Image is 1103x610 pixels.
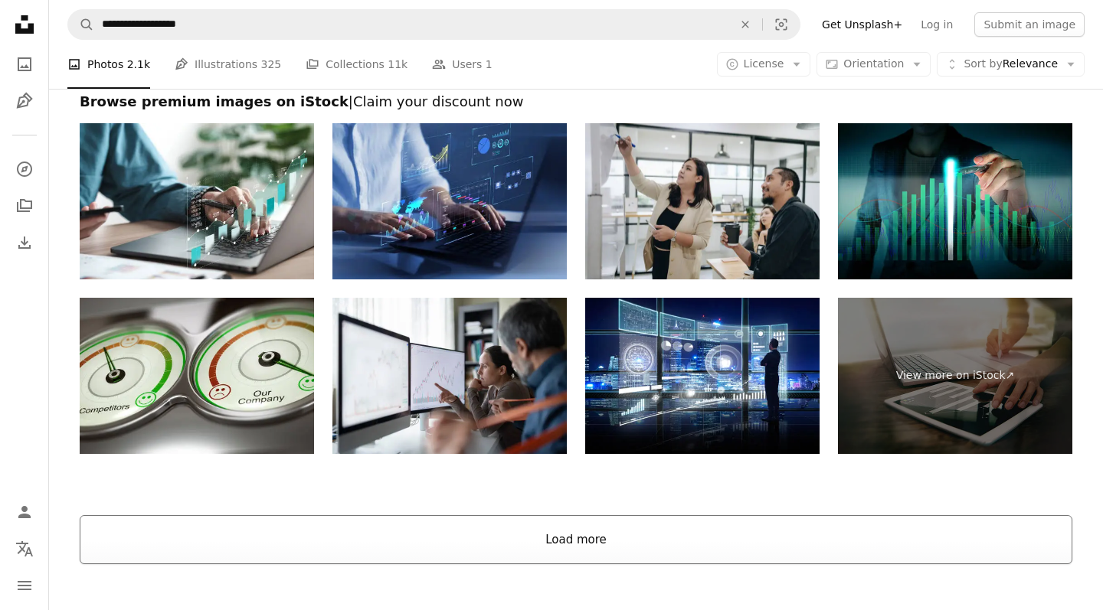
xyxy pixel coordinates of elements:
[9,570,40,601] button: Menu
[349,93,524,109] span: | Claim your discount now
[817,52,931,77] button: Orientation
[68,10,94,39] button: Search Unsplash
[332,298,567,454] img: Investor Couple Stock Trading Together.
[964,57,1002,70] span: Sort by
[261,56,282,73] span: 325
[67,9,800,40] form: Find visuals sitewide
[964,57,1058,72] span: Relevance
[838,298,1072,454] a: View more on iStock↗
[80,515,1072,564] button: Load more
[80,123,314,279] img: Businessman analyzing digital financial balance sheet of company working with digital virtual gra...
[744,57,784,70] span: License
[80,298,314,454] img: Benchmark or Comparative Advertising
[843,57,904,70] span: Orientation
[175,40,281,89] a: Illustrations 325
[9,9,40,43] a: Home — Unsplash
[9,86,40,116] a: Illustrations
[717,52,811,77] button: License
[9,154,40,184] a: Explore
[974,12,1085,37] button: Submit an image
[306,40,407,89] a: Collections 11k
[80,93,1072,111] h2: Browse premium images on iStock
[763,10,800,39] button: Visual search
[813,12,912,37] a: Get Unsplash+
[332,123,567,279] img: Business finance data analytics graph. Advisor using KPI Dashboard on virtual screen.Financial ma...
[9,533,40,564] button: Language
[9,227,40,258] a: Download History
[912,12,962,37] a: Log in
[432,40,493,89] a: Users 1
[388,56,407,73] span: 11k
[585,123,820,279] img: Business people discussing with team after work
[937,52,1085,77] button: Sort byRelevance
[9,191,40,221] a: Collections
[838,123,1072,279] img: Business touch the highest graph
[585,298,820,454] img: Smart financial analytics working at modern office with big data
[9,49,40,80] a: Photos
[486,56,493,73] span: 1
[9,497,40,527] a: Log in / Sign up
[728,10,762,39] button: Clear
